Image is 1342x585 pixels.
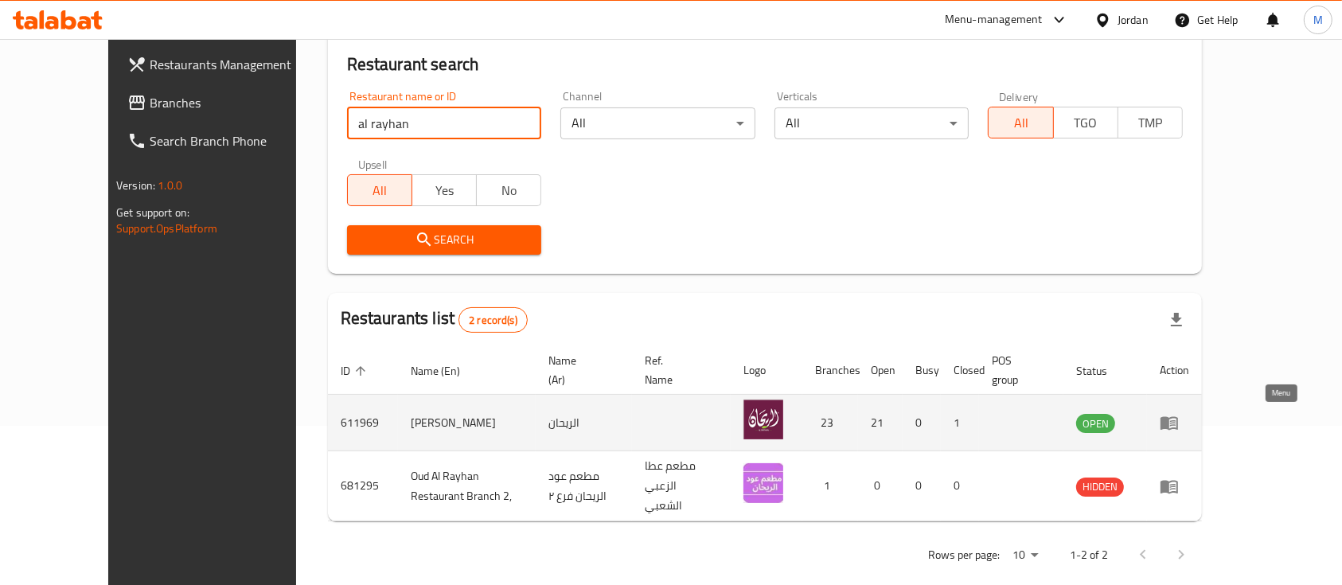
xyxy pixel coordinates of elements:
span: Name (En) [411,361,481,380]
td: مطعم عود الريحان فرع ٢ [536,451,631,521]
button: All [347,174,412,206]
div: All [774,107,969,139]
td: Oud Al Rayhan Restaurant Branch 2, [398,451,536,521]
span: Name (Ar) [548,351,612,389]
span: Search [360,230,529,250]
a: Search Branch Phone [115,122,333,160]
span: TGO [1060,111,1112,135]
span: Ref. Name [645,351,712,389]
a: Branches [115,84,333,122]
td: 0 [903,395,941,451]
span: No [483,179,535,202]
td: 21 [858,395,903,451]
th: Logo [731,346,802,395]
span: Version: [116,175,155,196]
input: Search for restaurant name or ID.. [347,107,542,139]
div: Menu [1160,477,1189,496]
span: HIDDEN [1076,478,1124,496]
p: 1-2 of 2 [1070,545,1108,565]
div: Rows per page: [1006,544,1044,567]
th: Action [1147,346,1202,395]
span: OPEN [1076,415,1115,433]
h2: Restaurants list [341,306,528,333]
span: M [1313,11,1323,29]
button: Yes [412,174,477,206]
th: Branches [802,346,858,395]
td: 23 [802,395,858,451]
button: TMP [1118,107,1183,138]
span: 1.0.0 [158,175,182,196]
td: الريحان [536,395,631,451]
div: Jordan [1118,11,1149,29]
button: All [988,107,1053,138]
span: Search Branch Phone [150,131,320,150]
h2: Restaurant search [347,53,1183,76]
img: Al Rayhan [743,400,783,439]
span: Restaurants Management [150,55,320,74]
span: ID [341,361,371,380]
th: Busy [903,346,941,395]
div: All [560,107,755,139]
span: POS group [992,351,1044,389]
div: HIDDEN [1076,478,1124,497]
button: TGO [1053,107,1118,138]
span: Status [1076,361,1128,380]
div: OPEN [1076,414,1115,433]
a: Support.OpsPlatform [116,218,217,239]
td: 0 [941,451,979,521]
td: 681295 [328,451,398,521]
th: Open [858,346,903,395]
span: Get support on: [116,202,189,223]
div: Export file [1157,301,1196,339]
td: 0 [858,451,903,521]
span: 2 record(s) [459,313,527,328]
td: 0 [903,451,941,521]
table: enhanced table [328,346,1202,521]
span: Yes [419,179,470,202]
td: 1 [802,451,858,521]
span: TMP [1125,111,1176,135]
button: Search [347,225,542,255]
th: Closed [941,346,979,395]
a: Restaurants Management [115,45,333,84]
div: Total records count [458,307,528,333]
td: مطعم عطا الزعبي الشعبي [632,451,731,521]
span: Branches [150,93,320,112]
img: Oud Al Rayhan Restaurant Branch 2, [743,463,783,503]
p: Rows per page: [928,545,1000,565]
td: 611969 [328,395,398,451]
button: No [476,174,541,206]
td: 1 [941,395,979,451]
span: All [354,179,406,202]
label: Upsell [358,158,388,170]
div: Menu-management [945,10,1043,29]
td: [PERSON_NAME] [398,395,536,451]
label: Delivery [999,91,1039,102]
span: All [995,111,1047,135]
